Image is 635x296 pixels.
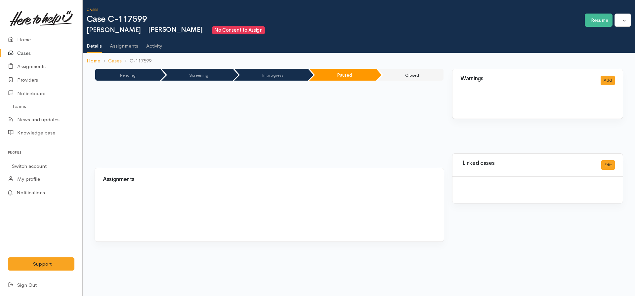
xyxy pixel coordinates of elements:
[122,57,151,65] li: C-117599
[110,34,138,53] a: Assignments
[585,14,613,27] a: Resume
[309,69,376,81] li: Paused
[8,148,74,157] h6: Profile
[87,26,585,34] h2: [PERSON_NAME]
[212,26,265,34] span: No Consent to Assign
[161,69,233,81] li: Screening
[460,76,593,82] h3: Warnings
[87,34,102,54] a: Details
[95,69,160,81] li: Pending
[601,160,615,170] button: Edit
[103,176,436,183] h3: Assignments
[377,69,444,81] li: Closed
[146,34,162,53] a: Activity
[87,15,585,24] h1: Case C-117599
[87,8,585,12] h6: Cases
[601,76,615,85] button: Add
[87,57,100,65] a: Home
[234,69,308,81] li: In progress
[8,257,74,271] button: Support
[108,57,122,65] a: Cases
[83,53,635,69] nav: breadcrumb
[145,25,202,34] span: [PERSON_NAME]
[460,160,593,166] h3: Linked cases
